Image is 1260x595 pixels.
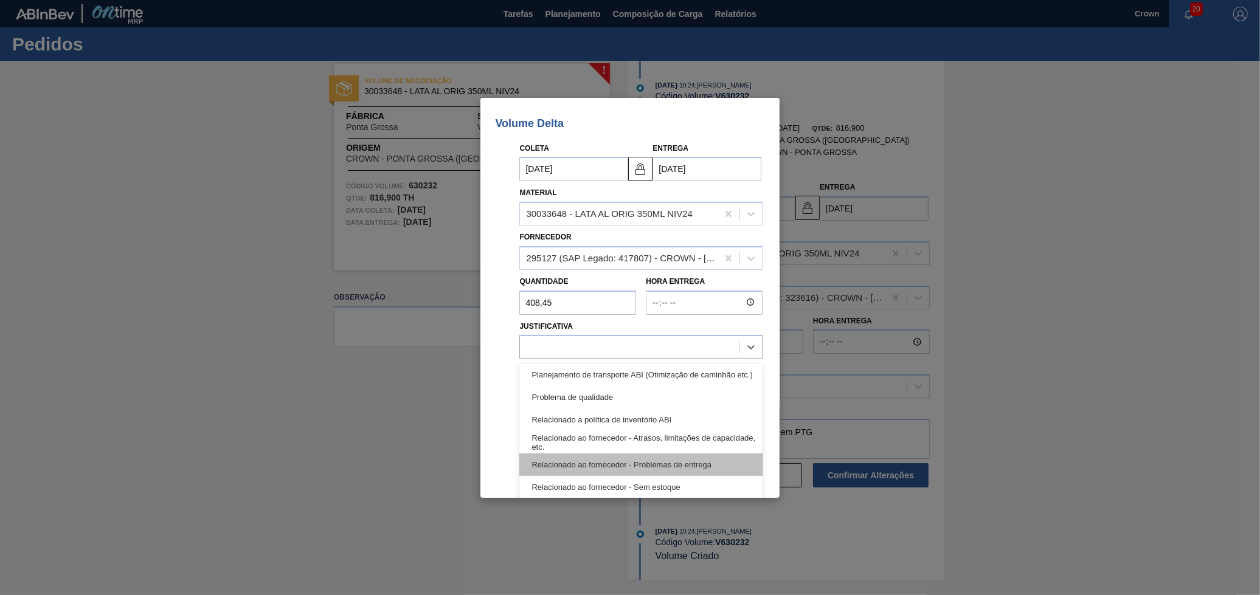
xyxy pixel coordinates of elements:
[519,363,763,386] div: Planejamento de transporte ABI (Otimização de caminhão etc.)
[633,162,648,176] img: locked
[519,386,763,408] div: Problema de qualidade
[519,233,571,241] label: Fornecedor
[519,322,573,331] label: Justificativa
[652,157,761,181] input: dd/mm/yyyy
[519,362,763,379] label: Observações
[646,273,763,291] label: Hora Entrega
[519,188,556,197] label: Material
[519,476,763,498] div: Relacionado ao fornecedor - Sem estoque
[495,117,764,129] p: Volume Delta
[652,144,688,153] label: Entrega
[519,408,763,431] div: Relacionado a política de inventório ABI
[628,157,652,181] button: locked
[526,209,693,219] div: 30033648 - LATA AL ORIG 350ML NIV24
[519,431,763,453] div: Relacionado ao fornecedor - Atrasos, limitações de capacidade, etc.
[519,277,568,286] label: Quantidade
[519,157,628,181] input: dd/mm/yyyy
[526,253,719,263] div: 295127 (SAP Legado: 417807) - CROWN - [GEOGRAPHIC_DATA] (GO)
[519,453,763,476] div: Relacionado ao fornecedor - Problemas de entrega
[519,144,549,153] label: Coleta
